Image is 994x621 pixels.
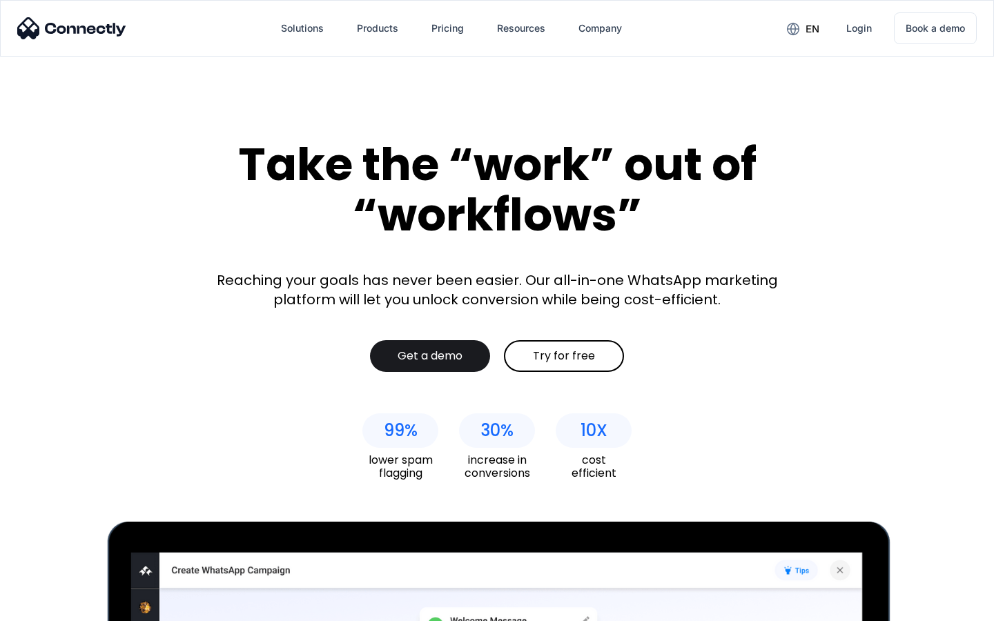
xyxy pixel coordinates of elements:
[370,340,490,372] a: Get a demo
[186,139,808,239] div: Take the “work” out of “workflows”
[14,597,83,616] aside: Language selected: English
[835,12,883,45] a: Login
[533,349,595,363] div: Try for free
[459,453,535,480] div: increase in conversions
[207,270,787,309] div: Reaching your goals has never been easier. Our all-in-one WhatsApp marketing platform will let yo...
[398,349,462,363] div: Get a demo
[497,19,545,38] div: Resources
[28,597,83,616] ul: Language list
[806,19,819,39] div: en
[281,19,324,38] div: Solutions
[894,12,977,44] a: Book a demo
[504,340,624,372] a: Try for free
[431,19,464,38] div: Pricing
[357,19,398,38] div: Products
[846,19,872,38] div: Login
[581,421,607,440] div: 10X
[578,19,622,38] div: Company
[384,421,418,440] div: 99%
[480,421,514,440] div: 30%
[362,453,438,480] div: lower spam flagging
[556,453,632,480] div: cost efficient
[420,12,475,45] a: Pricing
[17,17,126,39] img: Connectly Logo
